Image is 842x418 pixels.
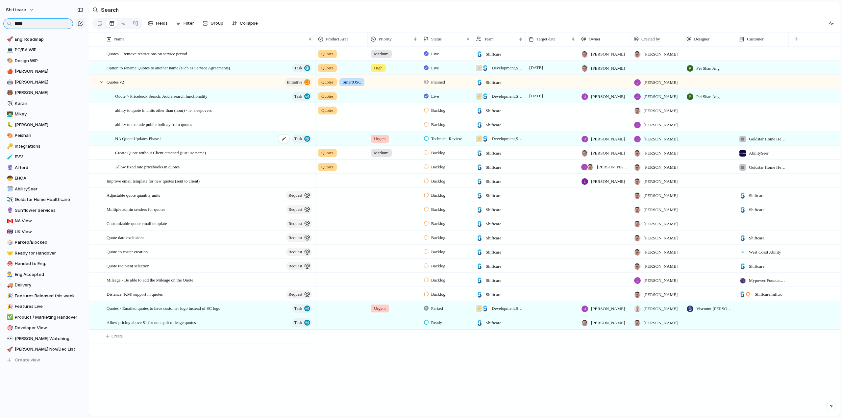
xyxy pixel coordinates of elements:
span: [PERSON_NAME] [644,150,678,157]
span: request [288,205,302,214]
span: Pei Shan Ang [696,93,720,100]
a: 🔑Integrations [3,141,86,151]
span: Backlog [431,277,445,283]
button: initiative [285,78,312,86]
span: ability to quote in units other than (hour) - ie. sleepovers [115,106,212,114]
button: request [286,248,312,256]
div: 👨‍🏭Eng Accepted [3,270,86,280]
div: 🐻 [7,89,12,97]
span: Backlog [431,234,445,241]
span: ability to exclude public holiday from quotes [115,120,192,128]
span: Shiftcare [486,164,501,171]
a: 🧪EVV [3,152,86,162]
span: Goldstar Home Healthcare [749,136,786,142]
span: [PERSON_NAME] [644,51,678,58]
a: 🤖[PERSON_NAME] [3,77,86,87]
span: Sunflower Services [15,207,83,214]
span: Mikey [15,111,83,117]
a: 🎨Design WIP [3,56,86,66]
span: [PERSON_NAME] [644,122,678,128]
span: Features Released this week [15,293,83,299]
div: 🎲 [7,239,12,246]
button: request [286,290,312,299]
a: 👀[PERSON_NAME] Watching [3,334,86,344]
button: 🤖 [6,79,12,86]
span: Shiftcare [486,108,501,114]
div: 🎉Features Released this week [3,291,86,301]
a: 🤝Ready for Handover [3,248,86,258]
span: [PERSON_NAME] [644,108,678,114]
span: Shiftcare [486,192,501,199]
button: ⛑️ [6,260,12,267]
a: ✅Product / Marketing Handover [3,312,86,322]
span: request [288,233,302,242]
span: Quote > Pricebook Search: Add a search functionality [115,92,208,100]
span: [PERSON_NAME] [644,79,678,86]
span: SmartOSC [343,79,361,86]
span: NA Quote Updates Phase 1 [115,135,162,142]
div: 🧪 [7,153,12,161]
span: Live [431,93,439,100]
a: 🇨🇦NA View [3,216,86,226]
button: Task [292,304,312,313]
span: Task [294,92,302,101]
span: [PERSON_NAME] [644,178,678,185]
span: initiative [287,78,302,87]
button: Task [292,64,312,72]
button: 🚚 [6,282,12,288]
span: Option to rename Quotes to another name (such as Service Agreements) [107,64,230,71]
a: 🎯Developer View [3,323,86,333]
span: [PERSON_NAME] [644,136,678,142]
span: Product / Marketing Handover [15,314,83,321]
span: Shiftcare [486,263,501,270]
a: 🐛[PERSON_NAME] [3,120,86,130]
span: Shiftcare [486,51,501,58]
span: Task [294,63,302,73]
span: Development , Shiftcare [492,135,523,142]
div: 👨‍💻 [7,111,12,118]
span: request [288,247,302,257]
button: 🔮 [6,164,12,171]
h2: Search [101,6,119,14]
a: 🐻[PERSON_NAME] [3,88,86,98]
span: Task [294,318,302,327]
span: [PERSON_NAME] [644,221,678,227]
div: 🍎 [7,68,12,75]
span: Product Area [326,36,348,42]
span: AbilitySeer [15,186,83,192]
button: 🎨 [6,58,12,64]
span: [PERSON_NAME] [15,122,83,128]
div: ⚡ [476,93,483,100]
span: [PERSON_NAME] [15,79,83,86]
span: Multiple admin senders for quotes [107,205,165,213]
button: Task [292,318,312,327]
span: Team [484,36,494,42]
span: Technical Review [431,135,462,142]
div: ⚡ [476,65,483,71]
button: Collapse [229,18,260,29]
a: 🗓️AbilitySeer [3,184,86,194]
button: shiftcare [3,5,37,15]
button: 🚀 [6,36,12,43]
span: Backlog [431,220,445,227]
div: 🚚Delivery [3,280,86,290]
button: 👨‍💻 [6,111,12,117]
button: 🍎 [6,68,12,75]
span: Backlog [431,107,445,114]
span: [PERSON_NAME] [644,263,678,270]
span: Features Live [15,303,83,310]
span: Medium [374,51,388,57]
div: 🚀[PERSON_NAME] Nov/Dec List [3,344,86,354]
span: Improve email template for new quotes (sent to client) [107,177,200,184]
span: Priority [379,36,392,42]
span: Quotes [321,93,334,100]
button: 👨‍🏭 [6,271,12,278]
span: Task [294,304,302,313]
div: 🚚 [7,282,12,289]
span: Customizable quote email template [107,219,167,227]
button: 🐛 [6,122,12,128]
